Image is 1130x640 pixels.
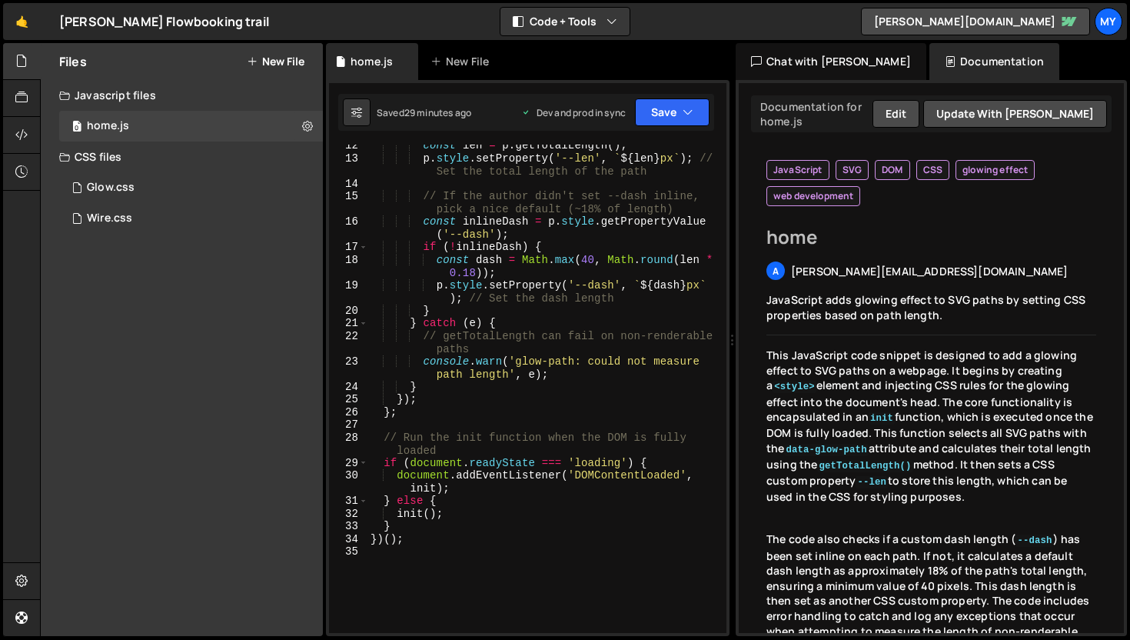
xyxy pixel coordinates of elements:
button: Save [635,98,710,126]
button: New File [247,55,304,68]
div: 19 [329,279,368,305]
button: Update with [PERSON_NAME] [923,100,1107,128]
code: data-glow-path [784,444,868,456]
a: 🤙 [3,3,41,40]
div: 20 [329,305,368,318]
div: 31 [329,495,368,508]
button: Edit [872,100,919,128]
div: CSS files [41,142,323,172]
span: SVG [843,164,862,176]
div: home.js [87,119,129,133]
div: 22 [329,330,368,355]
div: 30 [329,469,368,495]
code: --dash [1015,535,1053,547]
div: 34 [329,533,368,546]
span: JavaScript adds glowing effect to SVG paths by setting CSS properties based on path length. [766,292,1085,322]
div: 23 [329,355,368,381]
code: --len [856,476,888,488]
div: 16510/45000.js [59,111,323,142]
div: Chat with [PERSON_NAME] [736,43,926,80]
div: Documentation for home.js [756,99,872,128]
div: 33 [329,520,368,533]
div: 16 [329,215,368,241]
div: 18 [329,254,368,279]
div: 32 [329,508,368,521]
a: [PERSON_NAME][DOMAIN_NAME] [861,8,1090,35]
span: web development [773,190,853,202]
h2: Files [59,53,87,70]
div: Saved [377,106,471,119]
div: 16510/44797.css [59,172,323,203]
div: 16510/44796.css [59,203,323,234]
div: 29 [329,457,368,470]
div: 14 [329,178,368,191]
div: Javascript files [41,80,323,111]
span: DOM [882,164,902,176]
div: 28 [329,432,368,457]
div: 24 [329,381,368,394]
div: 26 [329,406,368,419]
a: My [1095,8,1122,35]
div: 12 [329,139,368,152]
div: 29 minutes ago [404,106,471,119]
span: CSS [923,164,942,176]
div: Glow.css [87,181,135,195]
div: 15 [329,190,368,215]
span: glowing effect [962,164,1028,176]
code: <style> [773,381,816,393]
span: JavaScript [773,164,823,176]
div: Dev and prod in sync [521,106,626,119]
p: This JavaScript code snippet is designed to add a glowing effect to SVG paths on a webpage. It be... [766,348,1096,505]
div: 27 [329,418,368,432]
div: 13 [329,152,368,178]
div: Wire.css [87,212,132,225]
code: init [869,412,895,425]
code: getTotalLength() [817,460,912,472]
span: a [773,265,779,278]
span: [PERSON_NAME][EMAIL_ADDRESS][DOMAIN_NAME] [791,264,1069,278]
div: New File [430,54,495,69]
div: 35 [329,545,368,558]
span: 0 [72,122,81,134]
div: Documentation [929,43,1059,80]
div: home.js [351,54,393,69]
div: 25 [329,393,368,406]
div: 17 [329,241,368,254]
div: [PERSON_NAME] Flowbooking trail [59,12,269,31]
div: 21 [329,317,368,330]
h2: home [766,225,1096,249]
button: Code + Tools [500,8,630,35]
